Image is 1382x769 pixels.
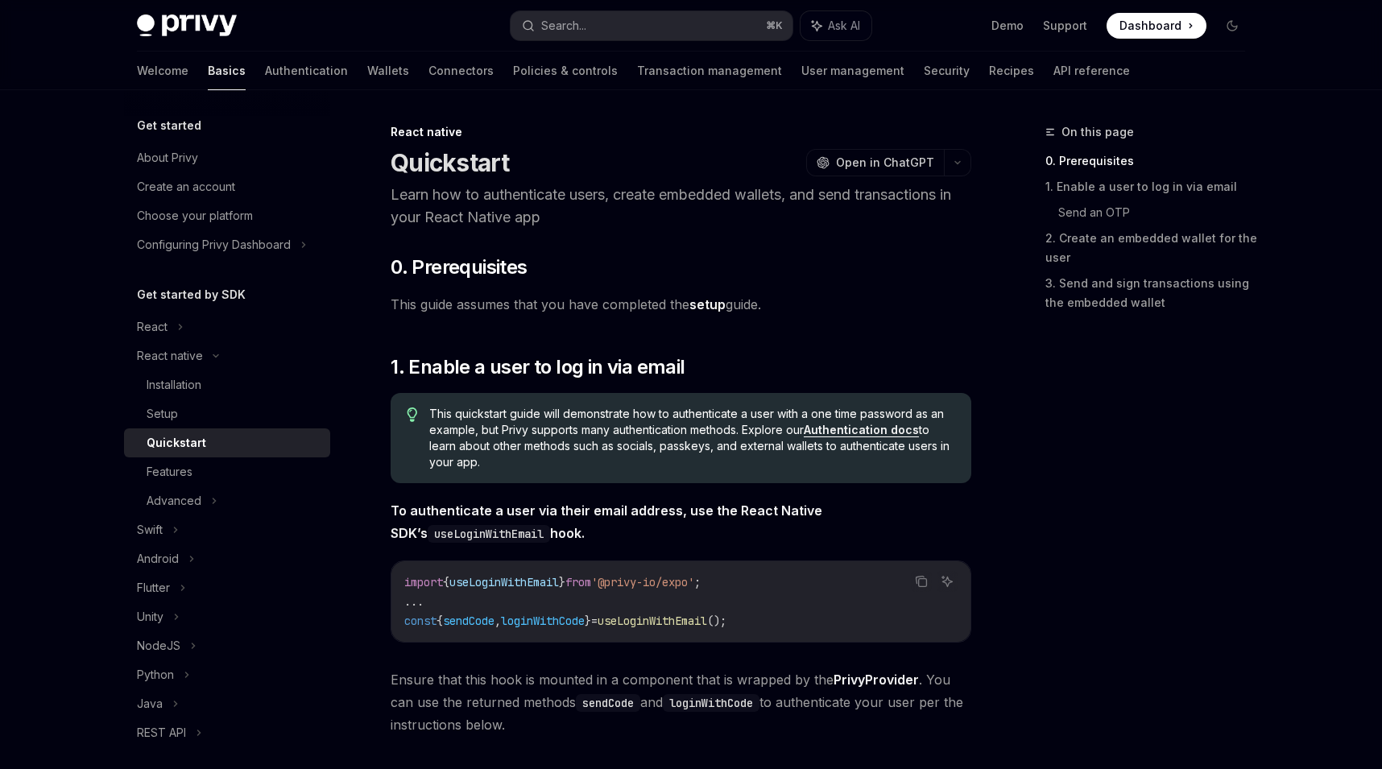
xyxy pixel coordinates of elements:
[591,614,598,628] span: =
[707,614,726,628] span: ();
[391,668,971,736] span: Ensure that this hook is mounted in a component that is wrapped by the . You can use the returned...
[591,575,694,589] span: '@privy-io/expo'
[1043,18,1087,34] a: Support
[1119,18,1181,34] span: Dashboard
[1045,174,1258,200] a: 1. Enable a user to log in via email
[1107,13,1206,39] a: Dashboard
[137,206,253,225] div: Choose your platform
[836,155,934,171] span: Open in ChatGPT
[391,254,527,280] span: 0. Prerequisites
[766,19,783,32] span: ⌘ K
[1045,148,1258,174] a: 0. Prerequisites
[1061,122,1134,142] span: On this page
[391,293,971,316] span: This guide assumes that you have completed the guide.
[137,177,235,196] div: Create an account
[137,578,170,597] div: Flutter
[367,52,409,90] a: Wallets
[124,399,330,428] a: Setup
[443,614,494,628] span: sendCode
[124,143,330,172] a: About Privy
[801,52,904,90] a: User management
[137,116,201,135] h5: Get started
[404,594,424,609] span: ...
[541,16,586,35] div: Search...
[1058,200,1258,225] a: Send an OTP
[991,18,1024,34] a: Demo
[137,317,168,337] div: React
[147,404,178,424] div: Setup
[391,124,971,140] div: React native
[801,11,871,40] button: Ask AI
[147,433,206,453] div: Quickstart
[124,428,330,457] a: Quickstart
[437,614,443,628] span: {
[137,148,198,167] div: About Privy
[598,614,707,628] span: useLoginWithEmail
[1053,52,1130,90] a: API reference
[208,52,246,90] a: Basics
[989,52,1034,90] a: Recipes
[828,18,860,34] span: Ask AI
[804,423,919,437] a: Authentication docs
[137,636,180,655] div: NodeJS
[391,502,822,541] strong: To authenticate a user via their email address, use the React Native SDK’s hook.
[137,665,174,684] div: Python
[585,614,591,628] span: }
[147,375,201,395] div: Installation
[511,11,792,40] button: Search...⌘K
[124,201,330,230] a: Choose your platform
[137,14,237,37] img: dark logo
[501,614,585,628] span: loginWithCode
[637,52,782,90] a: Transaction management
[449,575,559,589] span: useLoginWithEmail
[137,694,163,713] div: Java
[137,607,163,626] div: Unity
[443,575,449,589] span: {
[937,571,958,592] button: Ask AI
[513,52,618,90] a: Policies & controls
[137,520,163,540] div: Swift
[147,462,192,482] div: Features
[565,575,591,589] span: from
[391,184,971,229] p: Learn how to authenticate users, create embedded wallets, and send transactions in your React Nat...
[559,575,565,589] span: }
[576,694,640,712] code: sendCode
[404,575,443,589] span: import
[404,614,437,628] span: const
[694,575,701,589] span: ;
[429,406,955,470] span: This quickstart guide will demonstrate how to authenticate a user with a one time password as an ...
[834,672,919,688] a: PrivyProvider
[1045,225,1258,271] a: 2. Create an embedded wallet for the user
[689,296,726,313] a: setup
[924,52,970,90] a: Security
[806,149,944,176] button: Open in ChatGPT
[407,407,418,422] svg: Tip
[137,723,186,742] div: REST API
[911,571,932,592] button: Copy the contents from the code block
[265,52,348,90] a: Authentication
[124,370,330,399] a: Installation
[494,614,501,628] span: ,
[391,354,685,380] span: 1. Enable a user to log in via email
[147,491,201,511] div: Advanced
[428,52,494,90] a: Connectors
[137,52,188,90] a: Welcome
[1219,13,1245,39] button: Toggle dark mode
[137,235,291,254] div: Configuring Privy Dashboard
[1045,271,1258,316] a: 3. Send and sign transactions using the embedded wallet
[663,694,759,712] code: loginWithCode
[124,172,330,201] a: Create an account
[137,346,203,366] div: React native
[137,285,246,304] h5: Get started by SDK
[124,457,330,486] a: Features
[428,525,550,543] code: useLoginWithEmail
[391,148,510,177] h1: Quickstart
[137,549,179,568] div: Android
